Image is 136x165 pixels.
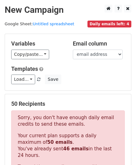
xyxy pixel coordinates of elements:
button: Save [45,75,61,84]
a: Copy/paste... [11,50,49,59]
span: Daily emails left: 4 [87,21,131,27]
h5: 50 Recipients [11,100,125,107]
a: Untitled spreadsheet [33,22,74,26]
h5: Variables [11,40,63,47]
strong: 46 emails [63,146,88,152]
small: Google Sheet: [5,22,74,26]
p: Sorry, you don't have enough daily email credits to send these emails. [18,114,118,128]
strong: 50 emails [47,139,73,145]
a: Load... [11,75,35,84]
a: Templates [11,66,38,72]
a: Daily emails left: 4 [87,22,131,26]
h5: Email column [73,40,125,47]
p: Your current plan supports a daily maximum of . You've already sent in the last 24 hours. [18,133,118,159]
h2: New Campaign [5,5,131,15]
